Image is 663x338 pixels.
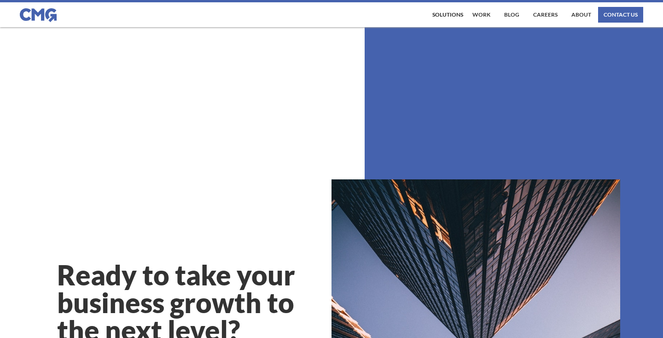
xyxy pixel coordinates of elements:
[531,7,560,23] a: Careers
[502,7,522,23] a: Blog
[20,8,57,22] img: CMG logo in blue.
[470,7,493,23] a: work
[432,12,463,18] div: Solutions
[604,12,638,18] div: contact us
[569,7,593,23] a: About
